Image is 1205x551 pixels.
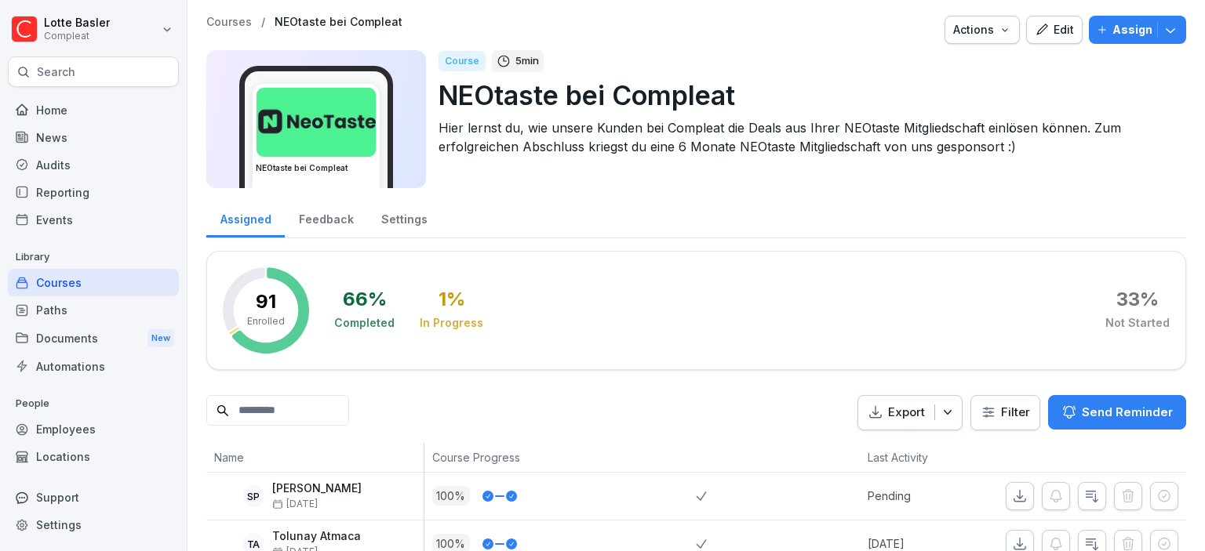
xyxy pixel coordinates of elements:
a: NEOtaste bei Compleat [275,16,402,29]
img: rpof62booatp1zk0s0h8eopk.png [257,88,376,157]
a: Feedback [285,198,367,237]
button: Filter [971,396,1039,430]
button: Assign [1089,16,1186,44]
p: Search [37,64,75,80]
a: Settings [8,511,179,538]
a: Events [8,206,179,234]
p: Assign [1112,21,1152,38]
p: Enrolled [247,314,285,328]
p: NEOtaste bei Compleat [439,75,1174,115]
p: Last Activity [868,449,988,466]
button: Send Reminder [1048,395,1186,430]
a: Courses [8,269,179,296]
a: Audits [8,151,179,179]
span: [DATE] [272,498,318,509]
p: Tolunay Atmaca [272,530,361,543]
a: Home [8,96,179,124]
a: Automations [8,353,179,380]
a: Reporting [8,179,179,206]
div: SP [242,485,264,507]
a: Paths [8,296,179,324]
div: In Progress [420,315,483,331]
p: Library [8,245,179,270]
div: 1 % [439,290,465,309]
p: Course Progress [432,449,689,466]
div: Support [8,484,179,511]
a: Settings [367,198,441,237]
p: Compleat [44,31,110,42]
a: Locations [8,443,179,470]
p: 100 % [432,486,470,506]
a: Courses [206,16,252,29]
div: 66 % [343,290,387,309]
div: Completed [334,315,395,331]
div: Course [439,51,486,71]
p: Name [214,449,416,466]
a: Assigned [206,198,285,237]
p: Send Reminder [1082,404,1173,421]
div: New [147,329,174,347]
a: Employees [8,415,179,443]
button: Actions [945,16,1020,44]
div: Not Started [1105,315,1170,331]
a: DocumentsNew [8,324,179,353]
button: Edit [1026,16,1083,44]
p: Hier lernst du, wie unsere Kunden bei Compleat die Deals aus Ihrer NEOtaste Mitgliedschaft einlös... [439,118,1174,156]
p: Export [888,404,925,422]
button: Export [857,395,963,430]
p: Pending [868,488,996,504]
div: Filter [981,404,1030,420]
div: 33 % [1116,290,1159,309]
div: Actions [953,21,1011,38]
p: People [8,391,179,416]
div: Documents [8,324,179,353]
p: 91 [256,292,276,311]
p: / [261,16,265,29]
a: News [8,124,179,151]
h3: NEOtaste bei Compleat [256,162,377,174]
p: Lotte Basler [44,16,110,30]
p: [PERSON_NAME] [272,482,362,495]
div: Edit [1035,21,1074,38]
p: 5 min [515,53,539,69]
